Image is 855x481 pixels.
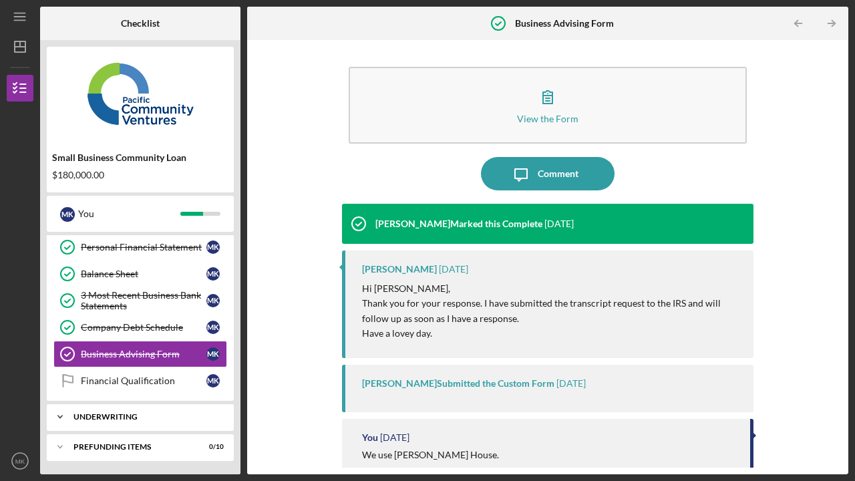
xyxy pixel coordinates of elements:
[81,349,206,359] div: Business Advising Form
[81,290,206,311] div: 3 Most Recent Business Bank Statements
[362,296,740,326] p: Thank you for your response. I have submitted the transcript request to the IRS and will follow u...
[206,267,220,281] div: M K
[439,264,468,275] time: 2025-10-01 21:16
[53,314,227,341] a: Company Debt ScheduleMK
[200,443,224,451] div: 0 / 10
[349,67,747,144] button: View the Form
[362,281,740,296] p: Hi [PERSON_NAME],
[380,432,409,443] time: 2025-10-01 18:27
[53,261,227,287] a: Balance SheetMK
[52,170,228,180] div: $180,000.00
[538,157,578,190] div: Comment
[53,367,227,394] a: Financial QualificationMK
[362,450,499,460] div: We use [PERSON_NAME] House.
[206,374,220,387] div: M K
[7,448,33,474] button: MK
[53,287,227,314] a: 3 Most Recent Business Bank StatementsMK
[544,218,574,229] time: 2025-10-01 21:16
[81,322,206,333] div: Company Debt Schedule
[206,240,220,254] div: M K
[375,218,542,229] div: [PERSON_NAME] Marked this Complete
[206,347,220,361] div: M K
[556,378,586,389] time: 2025-10-01 21:05
[481,157,615,190] button: Comment
[362,264,437,275] div: [PERSON_NAME]
[121,18,160,29] b: Checklist
[81,242,206,253] div: Personal Financial Statement
[362,326,740,341] p: Have a lovey day.
[362,432,378,443] div: You
[78,202,180,225] div: You
[206,321,220,334] div: M K
[53,234,227,261] a: Personal Financial StatementMK
[81,269,206,279] div: Balance Sheet
[206,294,220,307] div: M K
[515,18,614,29] b: Business Advising Form
[73,443,190,451] div: Prefunding Items
[81,375,206,386] div: Financial Qualification
[362,378,554,389] div: [PERSON_NAME] Submitted the Custom Form
[60,207,75,222] div: M K
[47,53,234,134] img: Product logo
[73,413,217,421] div: Underwriting
[15,458,25,465] text: MK
[52,152,228,163] div: Small Business Community Loan
[53,341,227,367] a: Business Advising FormMK
[517,114,578,124] div: View the Form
